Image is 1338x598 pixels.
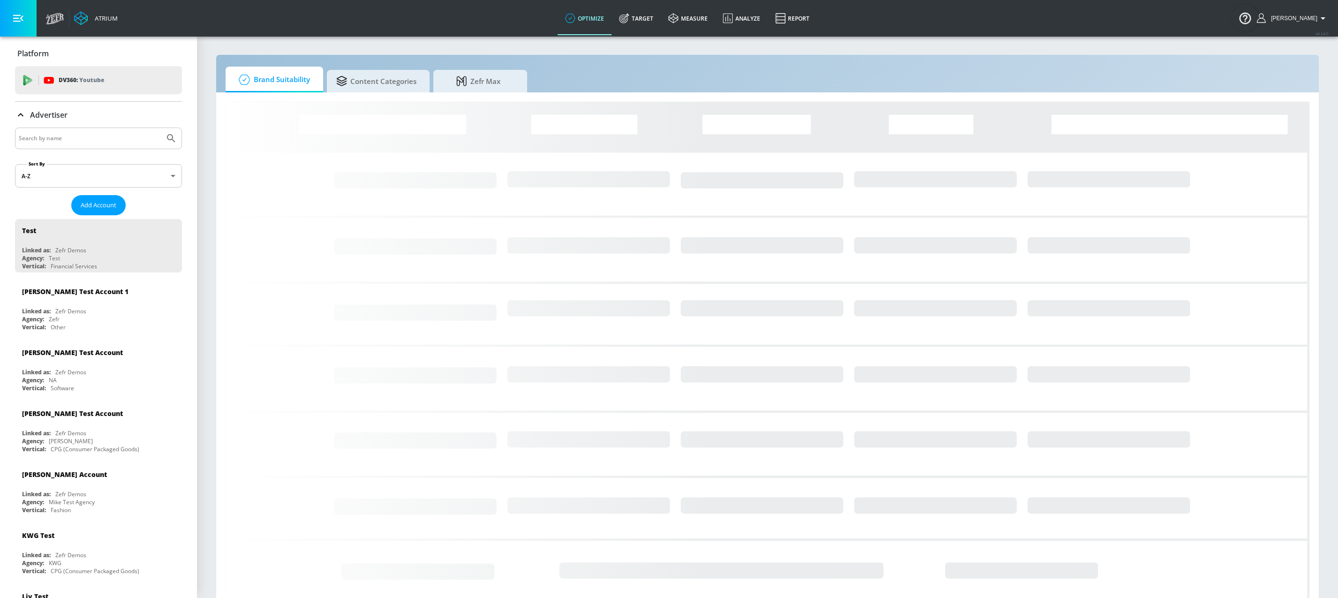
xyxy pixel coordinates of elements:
[22,551,51,559] div: Linked as:
[49,254,60,262] div: Test
[22,490,51,498] div: Linked as:
[22,409,123,418] div: [PERSON_NAME] Test Account
[22,348,123,357] div: [PERSON_NAME] Test Account
[22,368,51,376] div: Linked as:
[79,75,104,85] p: Youtube
[336,70,416,92] span: Content Categories
[19,132,161,144] input: Search by name
[22,384,46,392] div: Vertical:
[22,376,44,384] div: Agency:
[55,551,86,559] div: Zefr Demos
[22,262,46,270] div: Vertical:
[55,429,86,437] div: Zefr Demos
[15,463,182,516] div: [PERSON_NAME] AccountLinked as:Zefr DemosAgency:Mike Test AgencyVertical:Fashion
[49,498,95,506] div: Mike Test Agency
[1267,15,1317,22] span: login as: stephanie.wolklin@zefr.com
[15,524,182,577] div: KWG TestLinked as:Zefr DemosAgency:KWGVertical:CPG (Consumer Packaged Goods)
[51,262,97,270] div: Financial Services
[51,384,74,392] div: Software
[22,429,51,437] div: Linked as:
[1232,5,1258,31] button: Open Resource Center
[22,437,44,445] div: Agency:
[91,14,118,23] div: Atrium
[15,341,182,394] div: [PERSON_NAME] Test AccountLinked as:Zefr DemosAgency:NAVertical:Software
[15,280,182,333] div: [PERSON_NAME] Test Account 1Linked as:Zefr DemosAgency:ZefrVertical:Other
[558,1,612,35] a: optimize
[22,498,44,506] div: Agency:
[235,68,310,91] span: Brand Suitability
[612,1,661,35] a: Target
[15,40,182,67] div: Platform
[49,315,60,323] div: Zefr
[22,315,44,323] div: Agency:
[22,559,44,567] div: Agency:
[22,254,44,262] div: Agency:
[27,161,47,167] label: Sort By
[81,200,116,211] span: Add Account
[17,48,49,59] p: Platform
[22,323,46,331] div: Vertical:
[15,402,182,455] div: [PERSON_NAME] Test AccountLinked as:Zefr DemosAgency:[PERSON_NAME]Vertical:CPG (Consumer Packaged...
[74,11,118,25] a: Atrium
[51,323,66,331] div: Other
[55,490,86,498] div: Zefr Demos
[30,110,68,120] p: Advertiser
[49,559,61,567] div: KWG
[1315,31,1329,36] span: v 4.24.0
[51,445,139,453] div: CPG (Consumer Packaged Goods)
[49,376,57,384] div: NA
[55,246,86,254] div: Zefr Demos
[15,219,182,273] div: TestLinked as:Zefr DemosAgency:TestVertical:Financial Services
[22,246,51,254] div: Linked as:
[49,437,93,445] div: [PERSON_NAME]
[22,567,46,575] div: Vertical:
[1257,13,1329,24] button: [PERSON_NAME]
[15,164,182,188] div: A-Z
[22,531,54,540] div: KWG Test
[22,226,36,235] div: Test
[443,70,514,92] span: Zefr Max
[55,307,86,315] div: Zefr Demos
[661,1,715,35] a: measure
[22,445,46,453] div: Vertical:
[51,506,71,514] div: Fashion
[71,195,126,215] button: Add Account
[51,567,139,575] div: CPG (Consumer Packaged Goods)
[59,75,104,85] p: DV360:
[15,102,182,128] div: Advertiser
[15,66,182,94] div: DV360: Youtube
[22,307,51,315] div: Linked as:
[55,368,86,376] div: Zefr Demos
[22,470,107,479] div: [PERSON_NAME] Account
[22,506,46,514] div: Vertical:
[715,1,768,35] a: Analyze
[22,287,129,296] div: [PERSON_NAME] Test Account 1
[768,1,817,35] a: Report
